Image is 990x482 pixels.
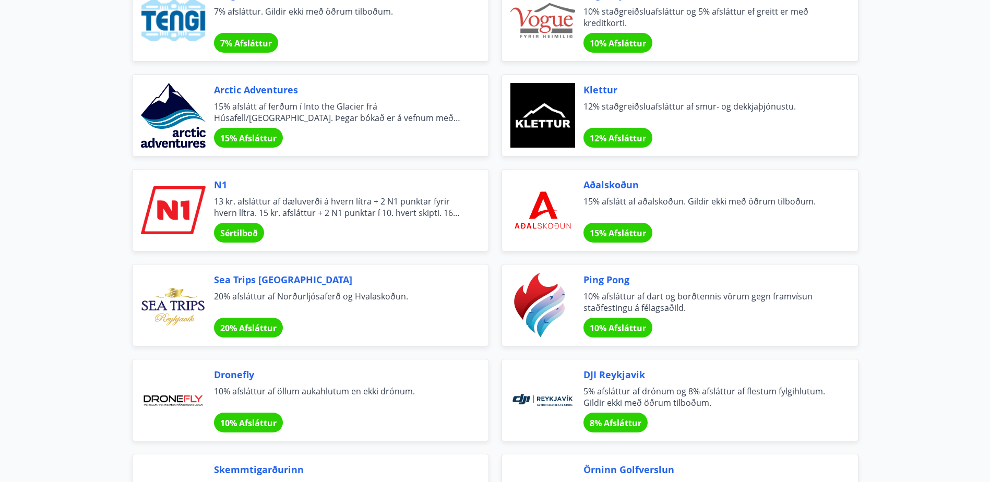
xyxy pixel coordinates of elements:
span: 10% staðgreiðsluafsláttur og 5% afsláttur ef greitt er með kreditkorti. [583,6,833,29]
span: Ping Pong [583,273,833,286]
span: DJI Reykjavik [583,368,833,381]
span: 10% Afsláttur [220,417,277,429]
span: 7% Afsláttur [220,38,272,49]
span: 5% afsláttur af drónum og 8% afsláttur af flestum fylgihlutum. Gildir ekki með öðrum tilboðum. [583,385,833,408]
span: Dronefly [214,368,463,381]
span: 10% afsláttur af dart og borðtennis vörum gegn framvísun staðfestingu á félagsaðild. [583,291,833,314]
span: 20% Afsláttur [220,322,277,334]
span: 10% Afsláttur [590,322,646,334]
span: Örninn Golfverslun [583,463,833,476]
span: 15% Afsláttur [590,227,646,239]
span: 7% afsláttur. Gildir ekki með öðrum tilboðum. [214,6,463,29]
span: 12% Afsláttur [590,132,646,144]
span: 12% staðgreiðsluafsláttur af smur- og dekkjaþjónustu. [583,101,833,124]
span: 13 kr. afsláttur af dæluverði á hvern lítra + 2 N1 punktar fyrir hvern lítra. 15 kr. afsláttur + ... [214,196,463,219]
span: Klettur [583,83,833,97]
span: Aðalskoðun [583,178,833,191]
span: 10% afsláttur af öllum aukahlutum en ekki drónum. [214,385,463,408]
span: 15% afslátt af aðalskoðun. Gildir ekki með öðrum tilboðum. [583,196,833,219]
span: 20% afsláttur af Norðurljósaferð og Hvalaskoðun. [214,291,463,314]
span: Skemmtigarðurinn [214,463,463,476]
span: 15% Afsláttur [220,132,277,144]
span: N1 [214,178,463,191]
span: Arctic Adventures [214,83,463,97]
span: Sértilboð [220,227,258,239]
span: 8% Afsláttur [590,417,641,429]
span: Sea Trips [GEOGRAPHIC_DATA] [214,273,463,286]
span: 10% Afsláttur [590,38,646,49]
span: 15% afslátt af ferðum í Into the Glacier frá Húsafell/[GEOGRAPHIC_DATA]. Þegar bókað er á vefnum ... [214,101,463,124]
